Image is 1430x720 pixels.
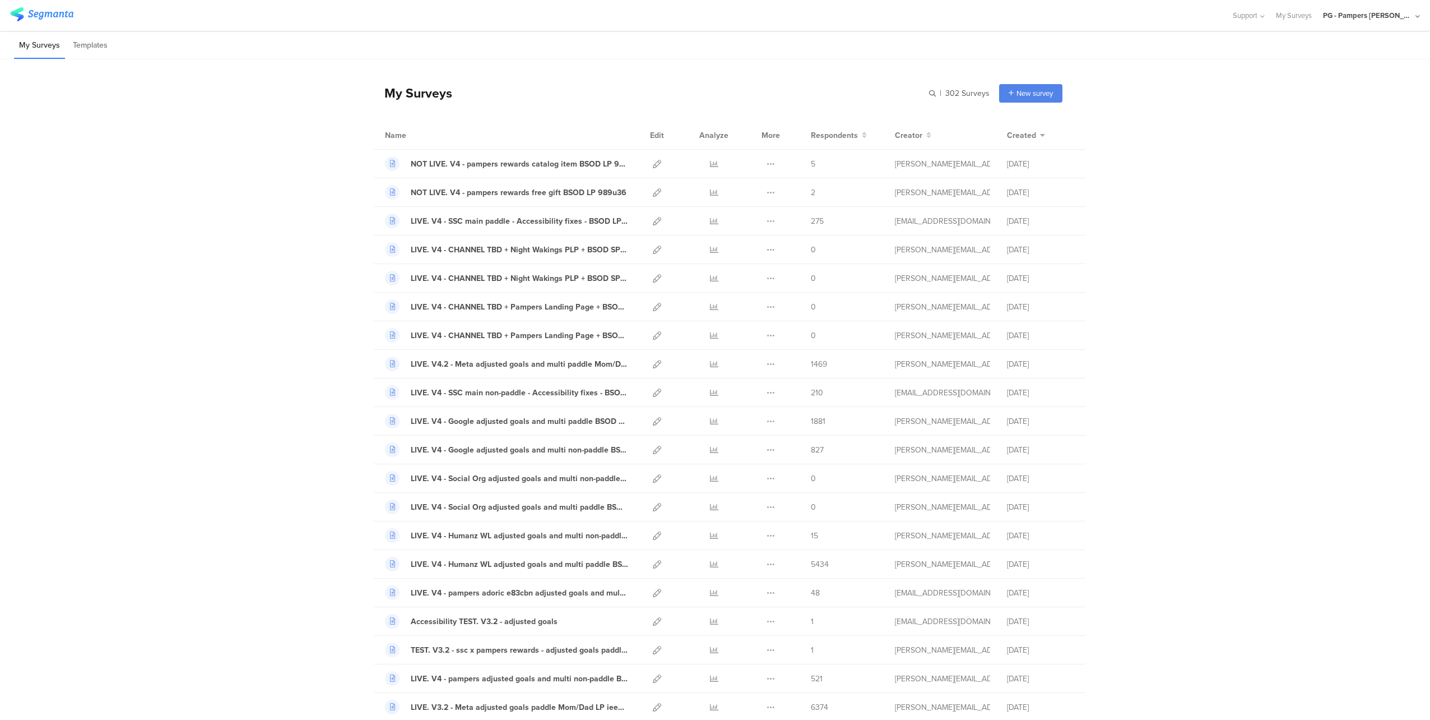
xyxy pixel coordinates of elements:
span: 275 [811,215,824,227]
a: LIVE. V4 - Google adjusted goals and multi paddle BSOD LP 3t4561 [385,414,628,428]
div: PG - Pampers [PERSON_NAME] [1323,10,1413,21]
li: Templates [68,33,113,59]
div: More [759,121,783,149]
div: aguiar.s@pg.com [895,530,990,542]
div: aguiar.s@pg.com [895,701,990,713]
div: hougui.yh.1@pg.com [895,215,990,227]
span: 521 [811,673,823,685]
button: Creator [895,130,931,141]
div: [DATE] [1007,416,1074,427]
div: [DATE] [1007,473,1074,484]
a: LIVE. V3.2 - Meta adjusted goals paddle Mom/Dad LP iee78e [385,700,628,714]
a: LIVE. V4 - Google adjusted goals and multi non-paddle BSOD LP ocf695 [385,442,628,457]
span: Creator [895,130,922,141]
div: aguiar.s@pg.com [895,644,990,656]
a: LIVE. V4 - SSC main paddle - Accessibility fixes - BSOD LP y13fe7 [385,214,628,228]
span: 15 [811,530,818,542]
a: LIVE. V4 - CHANNEL TBD + Night Wakings PLP + BSOD SP paddle f50l5c [385,271,628,285]
div: LIVE. V4 - SSC main non-paddle - Accessibility fixes - BSOD LP 4fo5fc [411,387,628,399]
div: aguiar.s@pg.com [895,187,990,199]
span: 1881 [811,416,825,427]
span: 0 [811,473,816,484]
div: LIVE. V4 - Humanz WL adjusted goals and multi non-paddle BSOD 8cf0dw [411,530,628,542]
span: 1 [811,644,814,656]
div: LIVE. V4 - CHANNEL TBD + Night Wakings PLP + BSOD SP non-paddle y9979c [411,244,628,256]
button: Respondents [811,130,867,141]
span: 0 [811,273,816,284]
div: aguiar.s@pg.com [895,273,990,284]
span: 6374 [811,701,828,713]
span: 827 [811,444,824,456]
div: aguiar.s@pg.com [895,473,990,484]
div: LIVE. V4 - Google adjusted goals and multi paddle BSOD LP 3t4561 [411,416,628,427]
div: [DATE] [1007,273,1074,284]
span: 48 [811,587,820,599]
div: LIVE. V4 - CHANNEL TBD + Pampers Landing Page + BSOD SP paddle xd514b [411,330,628,341]
span: | [938,87,943,99]
div: LIVE. V3.2 - Meta adjusted goals paddle Mom/Dad LP iee78e [411,701,628,713]
div: LIVE. V4 - SSC main paddle - Accessibility fixes - BSOD LP y13fe7 [411,215,628,227]
span: 2 [811,187,815,199]
a: LIVE. V4 - Social Org adjusted goals and multi paddle BSOD LP 60p2b9 [385,500,628,514]
a: LIVE. V4 - CHANNEL TBD + Pampers Landing Page + BSOD SP non-paddle 2cc66f [385,299,628,314]
div: [DATE] [1007,673,1074,685]
span: 5 [811,158,815,170]
span: 5434 [811,559,829,570]
div: Name [385,130,452,141]
div: [DATE] [1007,701,1074,713]
div: [DATE] [1007,530,1074,542]
div: [DATE] [1007,244,1074,256]
li: My Surveys [14,33,65,59]
a: LIVE. V4 - CHANNEL TBD + Night Wakings PLP + BSOD SP non-paddle y9979c [385,242,628,257]
div: aguiar.s@pg.com [895,416,990,427]
div: LIVE. V4 - Google adjusted goals and multi non-paddle BSOD LP ocf695 [411,444,628,456]
div: [DATE] [1007,559,1074,570]
div: aguiar.s@pg.com [895,444,990,456]
div: [DATE] [1007,501,1074,513]
div: LIVE. V4 - Social Org adjusted goals and multi non-paddle BSOD 0atc98 [411,473,628,484]
div: aguiar.s@pg.com [895,501,990,513]
a: LIVE. V4 - Social Org adjusted goals and multi non-paddle BSOD 0atc98 [385,471,628,486]
div: NOT LIVE. V4 - pampers rewards free gift BSOD LP 989u36 [411,187,626,199]
span: Created [1007,130,1036,141]
span: 302 Surveys [945,87,990,99]
div: aguiar.s@pg.com [895,158,990,170]
img: segmanta logo [10,7,73,21]
span: 1 [811,616,814,627]
div: [DATE] [1007,616,1074,627]
div: aguiar.s@pg.com [895,244,990,256]
span: 0 [811,330,816,341]
span: 0 [811,501,816,513]
div: hougui.yh.1@pg.com [895,587,990,599]
div: Analyze [697,121,731,149]
a: LIVE. V4 - SSC main non-paddle - Accessibility fixes - BSOD LP 4fo5fc [385,385,628,400]
a: Accessibility TEST. V3.2 - adjusted goals [385,614,558,629]
span: New survey [1016,88,1053,99]
div: LIVE. V4 - CHANNEL TBD + Pampers Landing Page + BSOD SP non-paddle 2cc66f [411,301,628,313]
div: [DATE] [1007,330,1074,341]
a: LIVE. V4 - Humanz WL adjusted goals and multi paddle BSOD LP ua6eed [385,557,628,571]
div: [DATE] [1007,187,1074,199]
div: LIVE. V4.2 - Meta adjusted goals and multi paddle Mom/Dad LP a2d4j3 [411,358,628,370]
div: [DATE] [1007,644,1074,656]
a: LIVE. V4.2 - Meta adjusted goals and multi paddle Mom/Dad LP a2d4j3 [385,357,628,371]
div: [DATE] [1007,387,1074,399]
span: Respondents [811,130,858,141]
div: aguiar.s@pg.com [895,330,990,341]
a: LIVE. V4 - pampers adoric e83cbn adjusted goals and multi BSOD LP [385,585,628,600]
div: [DATE] [1007,215,1074,227]
div: aguiar.s@pg.com [895,358,990,370]
div: [DATE] [1007,158,1074,170]
span: 0 [811,301,816,313]
a: NOT LIVE. V4 - pampers rewards catalog item BSOD LP 98ae4m [385,156,628,171]
div: [DATE] [1007,301,1074,313]
span: 0 [811,244,816,256]
a: NOT LIVE. V4 - pampers rewards free gift BSOD LP 989u36 [385,185,626,200]
div: TEST. V3.2 - ssc x pampers rewards - adjusted goals paddle BSOD LP ec6ede [411,644,628,656]
div: LIVE. V4 - pampers adjusted goals and multi non-paddle BSOD LP c5s842 [411,673,628,685]
div: [DATE] [1007,444,1074,456]
div: hougui.yh.1@pg.com [895,387,990,399]
div: LIVE. V4 - Humanz WL adjusted goals and multi paddle BSOD LP ua6eed [411,559,628,570]
div: hougui.yh.1@pg.com [895,616,990,627]
div: LIVE. V4 - pampers adoric e83cbn adjusted goals and multi BSOD LP [411,587,628,599]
